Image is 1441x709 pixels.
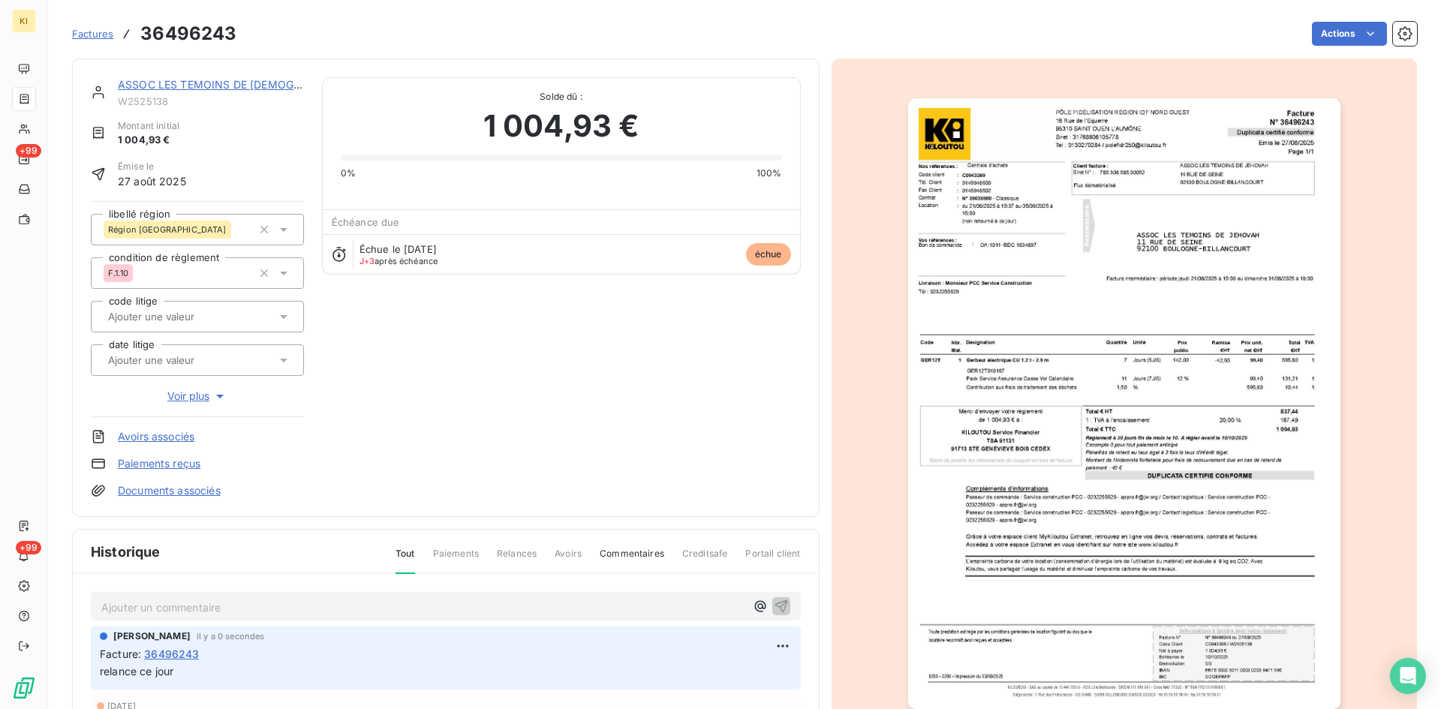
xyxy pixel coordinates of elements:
[600,547,664,572] span: Commentaires
[91,388,304,404] button: Voir plus
[682,547,728,572] span: Creditsafe
[72,28,113,40] span: Factures
[359,256,375,266] span: J+3
[108,225,227,234] span: Région [GEOGRAPHIC_DATA]
[1390,658,1426,694] div: Open Intercom Messenger
[140,20,236,47] h3: 36496243
[396,547,415,574] span: Tout
[745,547,800,572] span: Portail client
[118,456,200,471] a: Paiements reçus
[359,243,437,255] span: Échue le [DATE]
[167,389,227,404] span: Voir plus
[118,95,304,107] span: W2525138
[197,632,265,641] span: il y a 0 secondes
[341,167,356,180] span: 0%
[433,547,479,572] span: Paiements
[144,646,199,662] span: 36496243
[118,173,186,189] span: 27 août 2025
[118,119,179,133] span: Montant initial
[100,665,173,677] span: relance ce jour
[746,243,791,266] span: échue
[332,216,400,228] span: Échéance due
[16,144,41,158] span: +99
[72,26,113,41] a: Factures
[555,547,582,572] span: Avoirs
[100,646,141,662] span: Facture :
[107,310,257,323] input: Ajouter une valeur
[497,547,537,572] span: Relances
[113,629,191,643] span: [PERSON_NAME]
[341,90,782,104] span: Solde dû :
[12,9,36,33] div: KI
[118,78,369,91] a: ASSOC LES TEMOINS DE [DEMOGRAPHIC_DATA]
[12,676,36,700] img: Logo LeanPay
[757,167,782,180] span: 100%
[107,353,257,367] input: Ajouter une valeur
[118,429,194,444] a: Avoirs associés
[118,483,221,498] a: Documents associés
[359,257,438,266] span: après échéance
[1312,22,1387,46] button: Actions
[91,542,161,562] span: Historique
[118,160,186,173] span: Émise le
[16,541,41,554] span: +99
[483,104,639,149] span: 1 004,93 €
[108,269,128,278] span: F.1.10
[118,133,179,148] span: 1 004,93 €
[908,98,1340,709] img: invoice_thumbnail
